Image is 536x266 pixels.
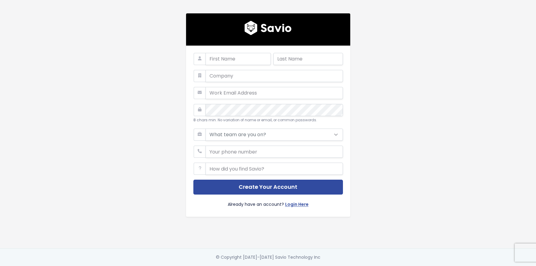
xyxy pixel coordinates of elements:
[193,180,343,195] button: Create Your Account
[206,163,343,175] input: How did you find Savio?
[216,254,320,261] div: © Copyright [DATE]-[DATE] Savio Technology Inc
[273,53,343,65] input: Last Name
[206,146,343,158] input: Your phone number
[193,195,343,209] div: Already have an account?
[244,21,292,35] img: logo600x187.a314fd40982d.png
[193,118,317,123] small: 8 chars min. No variation of name or email, or common passwords.
[285,201,309,209] a: Login Here
[206,70,343,82] input: Company
[206,87,343,99] input: Work Email Address
[206,53,271,65] input: First Name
